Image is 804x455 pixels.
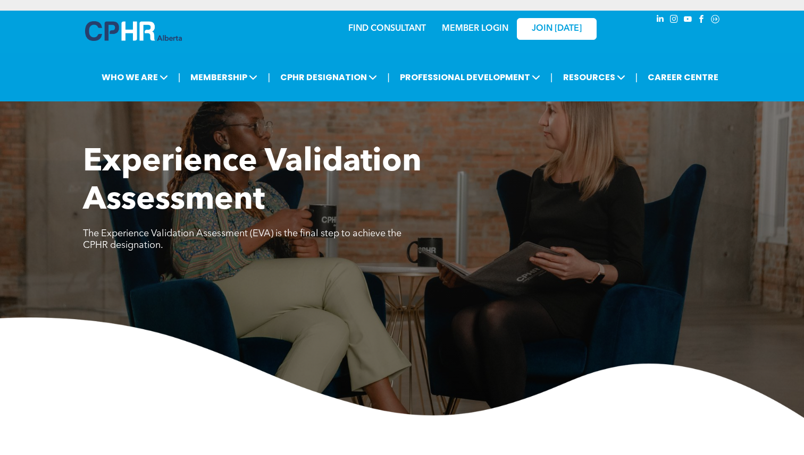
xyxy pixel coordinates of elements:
img: A blue and white logo for cp alberta [85,21,182,41]
span: CPHR DESIGNATION [277,67,380,87]
a: instagram [668,13,680,28]
li: | [635,66,638,88]
span: The Experience Validation Assessment (EVA) is the final step to achieve the CPHR designation. [83,229,401,250]
li: | [267,66,270,88]
li: | [550,66,553,88]
a: MEMBER LOGIN [442,24,508,33]
span: Experience Validation Assessment [83,147,422,217]
span: WHO WE ARE [98,67,171,87]
a: CAREER CENTRE [644,67,722,87]
li: | [387,66,390,88]
a: Social network [709,13,721,28]
a: youtube [682,13,693,28]
li: | [178,66,181,88]
a: linkedin [654,13,666,28]
span: RESOURCES [560,67,629,87]
span: MEMBERSHIP [187,67,261,87]
span: JOIN [DATE] [532,24,582,34]
a: JOIN [DATE] [517,18,597,40]
span: PROFESSIONAL DEVELOPMENT [397,67,543,87]
a: FIND CONSULTANT [348,24,426,33]
a: facebook [696,13,707,28]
